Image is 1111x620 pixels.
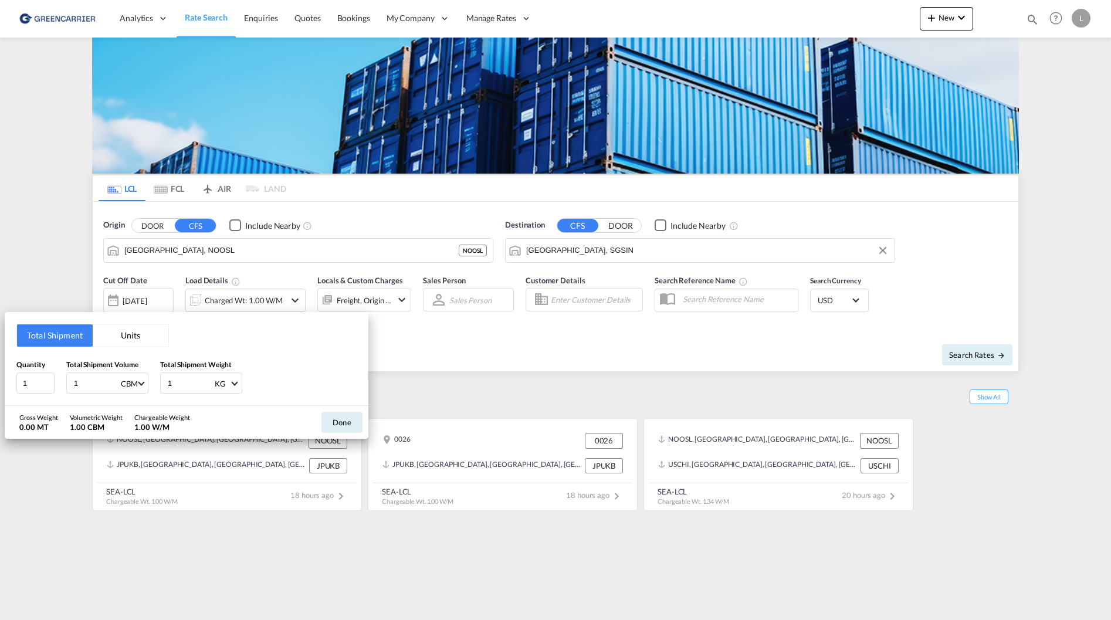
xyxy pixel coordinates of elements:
[19,413,58,422] div: Gross Weight
[121,379,138,388] div: CBM
[93,324,168,347] button: Units
[16,372,55,394] input: Qty
[167,373,214,393] input: Enter weight
[66,360,138,369] span: Total Shipment Volume
[70,422,123,432] div: 1.00 CBM
[17,324,93,347] button: Total Shipment
[16,360,45,369] span: Quantity
[73,373,120,393] input: Enter volume
[215,379,226,388] div: KG
[321,412,363,433] button: Done
[134,413,190,422] div: Chargeable Weight
[70,413,123,422] div: Volumetric Weight
[160,360,232,369] span: Total Shipment Weight
[19,422,58,432] div: 0.00 MT
[134,422,190,432] div: 1.00 W/M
